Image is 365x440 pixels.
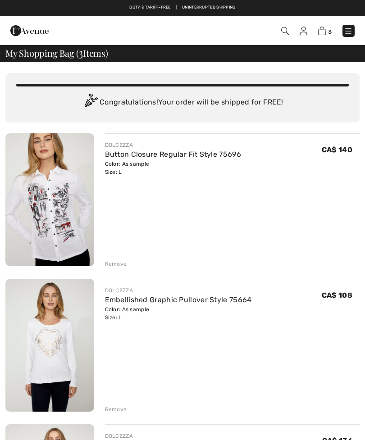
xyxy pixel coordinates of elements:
[318,27,326,35] img: Shopping Bag
[5,133,94,266] img: Button Closure Regular Fit Style 75696
[318,25,332,36] a: 3
[105,150,241,159] a: Button Closure Regular Fit Style 75696
[322,291,352,299] span: CA$ 108
[16,94,349,112] div: Congratulations! Your order will be shipped for FREE!
[5,49,108,58] span: My Shopping Bag ( Items)
[105,305,252,322] div: Color: As sample Size: L
[5,279,94,412] img: Embellished Graphic Pullover Style 75664
[300,27,307,36] img: My Info
[82,94,100,112] img: Congratulation2.svg
[105,405,127,413] div: Remove
[105,286,252,295] div: DOLCEZZA
[105,141,241,149] div: DOLCEZZA
[105,295,252,304] a: Embellished Graphic Pullover Style 75664
[105,260,127,268] div: Remove
[322,145,352,154] span: CA$ 140
[344,27,353,36] img: Menu
[10,26,49,34] a: 1ère Avenue
[10,22,49,40] img: 1ère Avenue
[105,160,241,176] div: Color: As sample Size: L
[79,46,83,58] span: 3
[328,28,332,35] span: 3
[281,27,289,35] img: Search
[105,432,271,440] div: DOLCEZZA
